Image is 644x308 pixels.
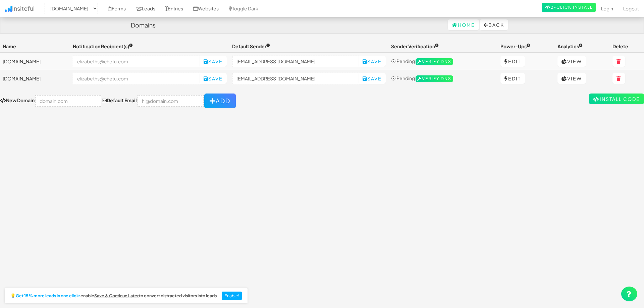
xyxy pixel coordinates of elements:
span: IMPORTANT: DNS verification is only necessary if you intend to use our built-in email follow-up o... [416,58,453,65]
button: Save [200,73,227,84]
a: View [557,56,586,67]
th: Delete [610,40,644,53]
span: ⦿ Pending [391,58,415,64]
input: elizabeths@chetu.com [73,56,200,67]
a: Verify DNS [416,75,453,81]
span: IMPORTANT: DNS verification is only necessary if you intend to use our built-in email follow-up o... [391,43,439,49]
h4: Domains [131,22,156,28]
a: Home [448,19,479,30]
span: This specifies the address that automated follow-ups and Save & Continue Later emails will be sen... [232,43,270,49]
a: View [557,73,586,84]
button: Save [359,73,386,84]
button: Save [359,56,386,67]
input: hi@domain.com [138,95,204,107]
img: icon.png [5,6,12,12]
a: Install Code [589,94,644,104]
label: Default Email [102,97,137,104]
span: ⦿ Pending [391,75,415,81]
input: elizabeths@chetu.com [73,73,200,84]
strong: Get 15% more leads in one click: [16,294,80,298]
a: Verify DNS [416,58,453,64]
a: Save & Continue Later [94,294,139,298]
span: View funnel analytics aggregated across your entire site. [557,43,583,49]
span: IMPORTANT: DNS verification is only necessary if you intend to use our built-in email follow-up o... [416,75,453,82]
a: Edit [500,56,525,67]
button: Add [204,94,236,108]
a: Edit [500,73,525,84]
span: For multiple recipients, use comma-separated values (ie. you@email.com, friend@email.com) [73,43,133,49]
h2: 💡 enable to convert distracted visitors into leads [10,294,217,298]
u: Save & Continue Later [94,293,139,298]
input: hi@example.com [232,56,359,67]
span: Click below to edit the power-ups enabled for each website. [500,43,530,49]
a: 2-Click Install [542,3,596,12]
button: Back [480,19,508,30]
button: Enable! [222,292,242,300]
input: hi@example.com [232,73,359,84]
input: Do not include http(s):// prefix [35,95,101,107]
button: Save [200,56,227,67]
